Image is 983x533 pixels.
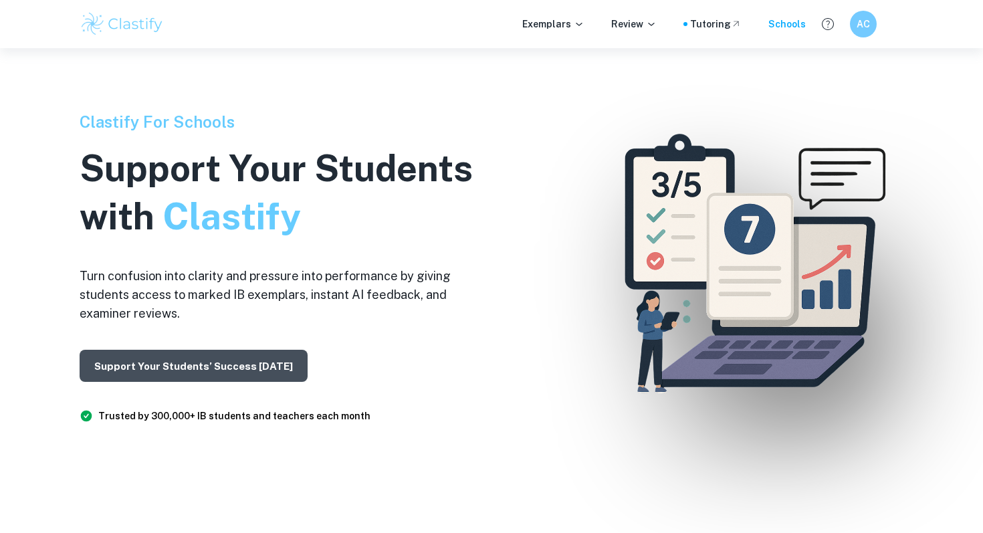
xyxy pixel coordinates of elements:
[162,195,300,237] span: Clastify
[80,144,494,241] h1: Support Your Students with
[850,11,877,37] button: AC
[611,17,657,31] p: Review
[856,17,871,31] h6: AC
[690,17,742,31] a: Tutoring
[595,112,904,421] img: Clastify For Schools Hero
[816,13,839,35] button: Help and Feedback
[80,350,308,382] button: Support Your Students’ Success [DATE]
[80,11,165,37] img: Clastify logo
[522,17,584,31] p: Exemplars
[80,267,494,323] h6: Turn confusion into clarity and pressure into performance by giving students access to marked IB ...
[80,110,494,134] h6: Clastify For Schools
[768,17,806,31] a: Schools
[98,409,370,423] h6: Trusted by 300,000+ IB students and teachers each month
